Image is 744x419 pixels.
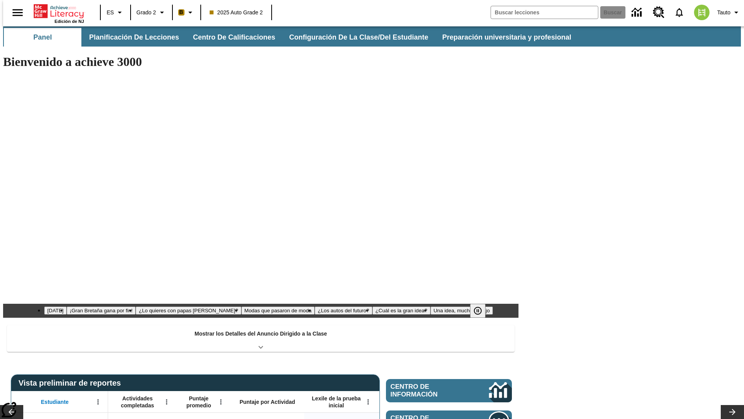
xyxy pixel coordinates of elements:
[241,306,315,315] button: Diapositiva 4 Modas que pasaron de moda
[627,2,648,23] a: Centro de información
[3,26,741,47] div: Subbarra de navegación
[315,306,372,315] button: Diapositiva 5 ¿Los autos del futuro?
[103,5,128,19] button: Lenguaje: ES, Selecciona un idioma
[179,7,183,17] span: B
[6,1,29,24] button: Abrir el menú lateral
[386,379,512,402] a: Centro de información
[133,5,170,19] button: Grado: Grado 2, Elige un grado
[648,2,669,23] a: Centro de recursos, Se abrirá en una pestaña nueva.
[92,396,104,408] button: Abrir menú
[436,28,577,47] button: Preparación universitaria y profesional
[362,396,374,408] button: Abrir menú
[215,396,227,408] button: Abrir menú
[308,395,365,409] span: Lexile de la prueba inicial
[161,396,172,408] button: Abrir menú
[689,2,714,23] button: Escoja un nuevo avatar
[195,330,327,338] p: Mostrar los Detalles del Anuncio Dirigido a la Clase
[180,395,217,409] span: Puntaje promedio
[34,3,84,19] a: Portada
[7,325,515,352] div: Mostrar los Detalles del Anuncio Dirigido a la Clase
[34,3,84,24] div: Portada
[19,379,125,388] span: Vista preliminar de reportes
[714,5,744,19] button: Perfil/Configuración
[717,9,730,17] span: Tauto
[83,28,185,47] button: Planificación de lecciones
[391,383,463,398] span: Centro de información
[187,28,281,47] button: Centro de calificaciones
[431,306,493,315] button: Diapositiva 7 Una idea, mucho trabajo
[210,9,263,17] span: 2025 Auto Grade 2
[470,304,486,318] button: Pausar
[239,398,295,405] span: Puntaje por Actividad
[694,5,710,20] img: avatar image
[283,28,434,47] button: Configuración de la clase/del estudiante
[136,9,156,17] span: Grado 2
[41,398,69,405] span: Estudiante
[470,304,493,318] div: Pausar
[3,28,578,47] div: Subbarra de navegación
[372,306,431,315] button: Diapositiva 6 ¿Cuál es la gran idea?
[107,9,114,17] span: ES
[44,306,67,315] button: Diapositiva 1 Día del Trabajo
[3,55,518,69] h1: Bienvenido a achieve 3000
[112,395,163,409] span: Actividades completadas
[67,306,136,315] button: Diapositiva 2 ¡Gran Bretaña gana por fin!
[136,306,241,315] button: Diapositiva 3 ¿Lo quieres con papas fritas?
[491,6,598,19] input: Buscar campo
[669,2,689,23] a: Notificaciones
[175,5,198,19] button: Boost El color de la clase es anaranjado claro. Cambiar el color de la clase.
[4,28,81,47] button: Panel
[721,405,744,419] button: Carrusel de lecciones, seguir
[55,19,84,24] span: Edición de NJ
